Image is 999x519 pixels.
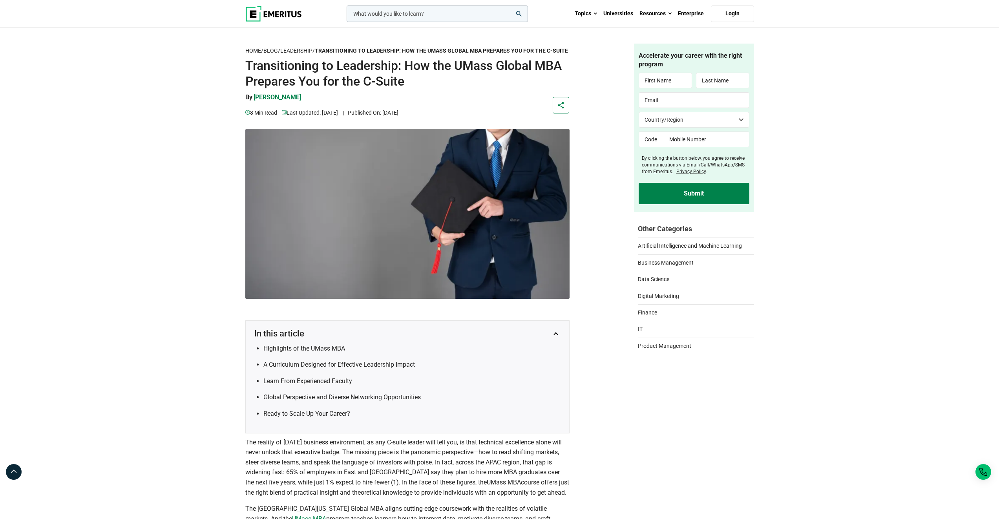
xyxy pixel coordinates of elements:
input: Mobile Number [664,132,749,147]
span: / / / [245,48,568,54]
p: 8 min read [245,108,277,117]
span: The reality of [DATE] business environment, as any C-suite leader will tell you, is that technica... [245,439,562,486]
a: Ready to Scale Up Your Career? [263,410,350,417]
a: Leadership [280,48,312,54]
img: video-views [245,110,250,115]
select: Country [639,112,749,128]
a: Business Management [638,254,754,267]
a: Home [245,48,261,54]
label: By clicking the button below, you agree to receive communications via Email/Call/WhatsApp/SMS fro... [642,155,749,175]
strong: Transitioning to Leadership: How the UMass Global MBA Prepares You for the C-Suite [315,48,568,54]
h2: Other Categories [638,224,754,234]
img: Transitioning to Leadership: How the UMass Global MBA Prepares You for the C-Suite | business man... [245,129,570,298]
a: Global Perspective and Diverse Networking Opportunities [263,393,421,401]
a: Artificial Intelligence and Machine Learning [638,238,754,250]
a: Login [711,5,754,22]
span: | [343,110,344,116]
a: Highlights of the UMass MBA [263,345,345,352]
a: Finance [638,304,754,317]
a: Digital Marketing [638,288,754,300]
h1: Transitioning to Leadership: How the UMass Global MBA Prepares You for the C-Suite [245,58,570,89]
p: Last Updated: [DATE] [282,108,338,117]
a: A Curriculum Designed for Effective Leadership Impact [263,361,415,368]
span: course offers just the right blend of practical insight and theoretical knowledge to provide indi... [245,479,569,496]
p: Published On: [DATE] [343,108,398,117]
button: In this article [254,329,561,339]
input: Code [639,132,664,147]
span: UMass MBA [487,479,521,486]
input: woocommerce-product-search-field-0 [347,5,528,22]
p: [PERSON_NAME] [254,93,301,102]
a: Blog [263,48,278,54]
input: Last Name [696,73,749,88]
a: Product Management [638,338,754,350]
h4: Accelerate your career with the right program [639,51,749,69]
img: video-views [282,110,287,115]
a: Data Science [638,271,754,283]
a: IT [638,321,754,333]
input: First Name [639,73,692,88]
a: Privacy Policy [676,169,706,174]
input: Email [639,92,749,108]
span: By [245,93,252,101]
input: Submit [639,183,749,204]
a: Learn From Experienced Faculty [263,377,352,385]
a: [PERSON_NAME] [254,93,301,108]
